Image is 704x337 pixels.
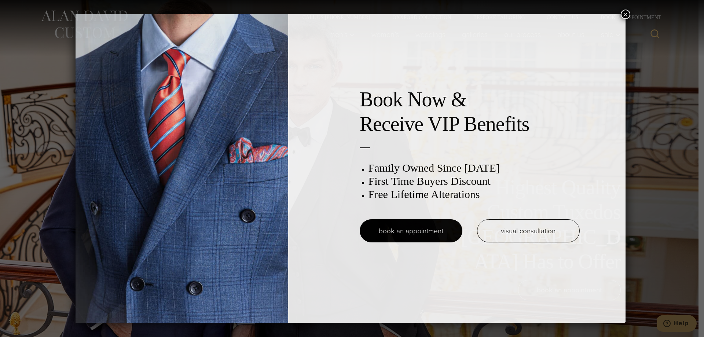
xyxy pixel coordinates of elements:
span: Help [16,5,32,12]
button: Close [621,10,630,19]
h3: Family Owned Since [DATE] [368,161,580,175]
a: visual consultation [477,219,580,242]
h3: First Time Buyers Discount [368,175,580,188]
h3: Free Lifetime Alterations [368,188,580,201]
h2: Book Now & Receive VIP Benefits [360,87,580,136]
a: book an appointment [360,219,462,242]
